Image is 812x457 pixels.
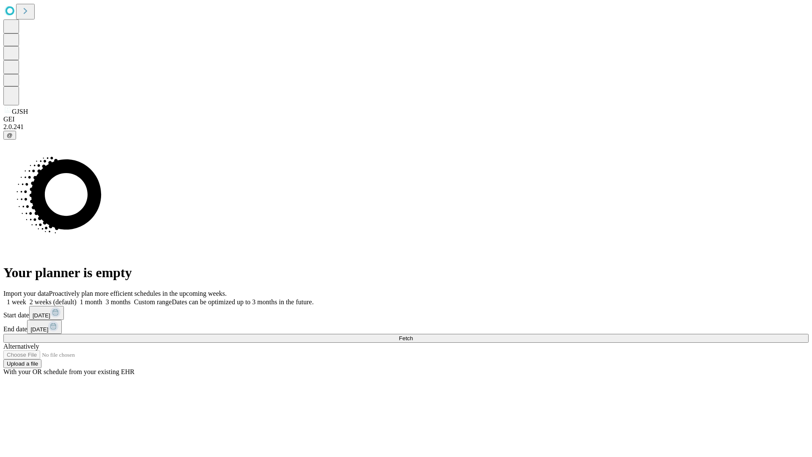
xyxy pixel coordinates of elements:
div: Start date [3,306,809,320]
span: Proactively plan more efficient schedules in the upcoming weeks. [49,290,227,297]
span: 3 months [106,298,131,306]
div: GEI [3,116,809,123]
span: [DATE] [33,312,50,319]
button: Fetch [3,334,809,343]
span: 1 week [7,298,26,306]
span: Alternatively [3,343,39,350]
span: With your OR schedule from your existing EHR [3,368,134,375]
span: 1 month [80,298,102,306]
button: @ [3,131,16,140]
button: [DATE] [27,320,62,334]
span: @ [7,132,13,138]
h1: Your planner is empty [3,265,809,281]
div: End date [3,320,809,334]
button: Upload a file [3,359,41,368]
span: Dates can be optimized up to 3 months in the future. [172,298,313,306]
span: [DATE] [30,326,48,333]
span: Fetch [399,335,413,341]
span: GJSH [12,108,28,115]
div: 2.0.241 [3,123,809,131]
span: 2 weeks (default) [30,298,77,306]
span: Custom range [134,298,172,306]
button: [DATE] [29,306,64,320]
span: Import your data [3,290,49,297]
